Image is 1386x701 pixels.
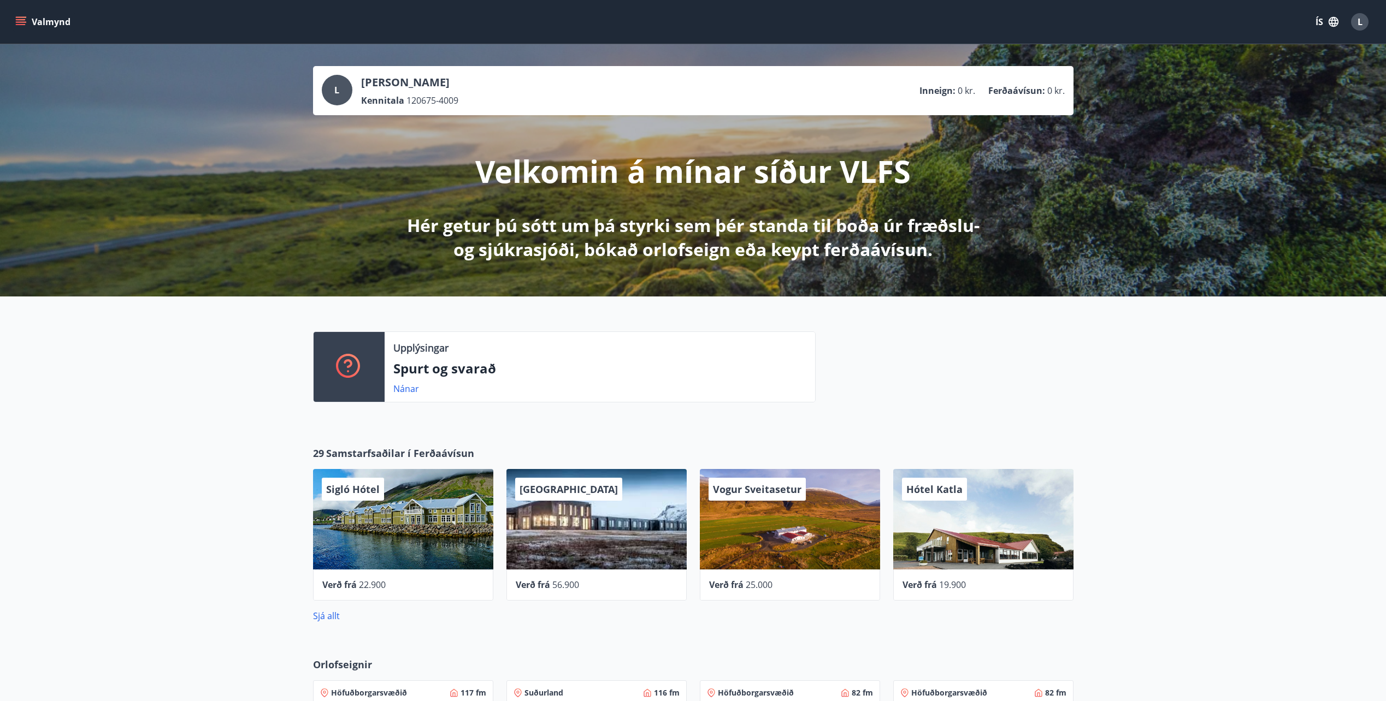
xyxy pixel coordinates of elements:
span: Höfuðborgarsvæðið [718,687,794,698]
p: Inneign : [919,85,956,97]
span: Orlofseignir [313,657,372,672]
button: ÍS [1310,12,1344,32]
span: 117 fm [461,687,486,698]
span: Verð frá [322,579,357,591]
span: Suðurland [524,687,563,698]
button: menu [13,12,75,32]
span: 56.900 [552,579,579,591]
p: Upplýsingar [393,341,449,355]
span: Verð frá [903,579,937,591]
span: 116 fm [654,687,680,698]
span: 19.900 [939,579,966,591]
a: Sjá allt [313,610,340,622]
span: Höfuðborgarsvæðið [331,687,407,698]
p: Hér getur þú sótt um þá styrki sem þér standa til boða úr fræðslu- og sjúkrasjóði, bókað orlofsei... [405,213,982,262]
span: [GEOGRAPHIC_DATA] [520,483,618,496]
span: L [334,84,339,96]
span: Verð frá [709,579,744,591]
span: 0 kr. [1047,85,1065,97]
span: 82 fm [1045,687,1066,698]
a: Nánar [393,383,419,395]
span: L [1358,16,1363,28]
p: Velkomin á mínar síður VLFS [475,150,911,192]
span: Samstarfsaðilar í Ferðaávísun [326,446,474,460]
p: [PERSON_NAME] [361,75,458,90]
span: Verð frá [516,579,550,591]
span: Sigló Hótel [326,483,380,496]
p: Kennitala [361,94,404,106]
p: Spurt og svarað [393,359,806,378]
span: 29 [313,446,324,460]
span: 82 fm [852,687,873,698]
button: L [1347,9,1373,35]
p: Ferðaávísun : [988,85,1045,97]
span: Hótel Katla [906,483,963,496]
span: 22.900 [359,579,386,591]
span: 0 kr. [958,85,975,97]
span: Höfuðborgarsvæðið [911,687,987,698]
span: 25.000 [746,579,772,591]
span: 120675-4009 [406,94,458,106]
span: Vogur Sveitasetur [713,483,801,496]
